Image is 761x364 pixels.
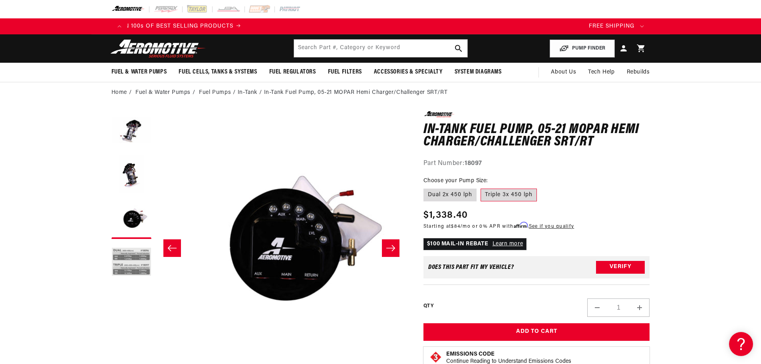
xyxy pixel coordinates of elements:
input: Search by Part Number, Category or Keyword [294,40,467,57]
li: In-Tank Fuel Pump, 05-21 MOPAR Hemi Charger/Challenger SRT/RT [264,88,448,97]
button: Load image 1 in gallery view [111,111,151,151]
span: $84 [451,224,460,229]
span: About Us [551,69,576,75]
button: Translation missing: en.sections.announcements.previous_announcement [111,18,127,34]
a: Fuel Pumps [199,88,231,97]
summary: Rebuilds [621,63,656,82]
summary: Fuel Filters [322,63,368,82]
button: Load image 4 in gallery view [111,243,151,283]
span: Tech Help [588,68,614,77]
a: About Us [545,63,582,82]
button: Load image 3 in gallery view [111,199,151,239]
h1: In-Tank Fuel Pump, 05-21 MOPAR Hemi Charger/Challenger SRT/RT [423,123,650,149]
button: Verify [596,261,645,274]
p: Starting at /mo or 0% APR with . [423,223,574,230]
button: Slide right [382,239,399,257]
span: Affirm [514,222,528,228]
span: System Diagrams [455,68,502,76]
span: Accessories & Specialty [374,68,443,76]
button: PUMP FINDER [550,40,615,58]
img: Emissions code [429,351,442,364]
span: SHOP REBATES ON 100s OF BEST SELLING PRODUCTS [73,23,233,29]
a: See if you qualify - Learn more about Affirm Financing (opens in modal) [529,224,574,229]
button: search button [450,40,467,57]
span: Fuel & Water Pumps [111,68,167,76]
p: $100 MAIL-IN REBATE [423,238,527,250]
summary: Tech Help [582,63,620,82]
div: Part Number: [423,159,650,169]
strong: 18097 [465,160,482,167]
span: FREE SHIPPING OVER $109.00 (EXCL. FUEL TANKS) [589,23,739,29]
summary: Accessories & Specialty [368,63,449,82]
summary: Fuel Cells, Tanks & Systems [173,63,263,82]
button: Slide left [163,239,181,257]
a: Fuel & Water Pumps [135,88,191,97]
button: Translation missing: en.sections.announcements.next_announcement [634,18,650,34]
span: $1,338.40 [423,208,468,223]
span: Fuel Cells, Tanks & Systems [179,68,257,76]
a: Learn more [493,241,523,247]
summary: Fuel & Water Pumps [105,63,173,82]
strong: Emissions Code [446,351,495,357]
nav: breadcrumbs [111,88,650,97]
li: In-Tank [238,88,264,97]
label: Triple 3x 450 lph [481,189,537,201]
div: Does This part fit My vehicle? [428,264,514,271]
span: Rebuilds [627,68,650,77]
button: Load image 2 in gallery view [111,155,151,195]
summary: System Diagrams [449,63,508,82]
span: Fuel Filters [328,68,362,76]
img: Aeromotive [108,39,208,58]
label: Dual 2x 450 lph [423,189,477,201]
button: Add to Cart [423,323,650,341]
span: Fuel Regulators [269,68,316,76]
summary: Fuel Regulators [263,63,322,82]
label: QTY [423,303,433,310]
a: Home [111,88,127,97]
legend: Choose your Pump Size: [423,177,489,185]
slideshow-component: Translation missing: en.sections.announcements.announcement_bar [91,18,670,34]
